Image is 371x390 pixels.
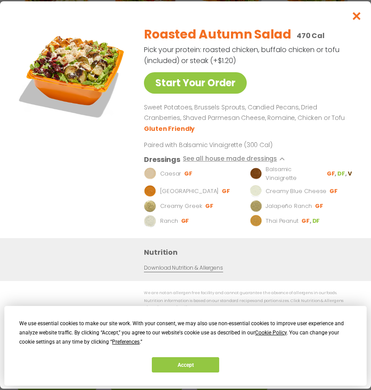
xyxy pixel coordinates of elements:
li: GF [327,170,337,178]
li: DF [337,170,347,178]
div: Cookie Consent Prompt [4,306,367,386]
p: Paired with Balsamic Vinaigrette (300 Cal) [144,141,306,150]
img: Dressing preview image for Thai Peanut [250,215,262,227]
p: Sweet Potatoes, Brussels Sprouts, Candied Pecans, Dried Cranberries, Shaved Parmesan Cheese, Roma... [144,102,352,123]
img: Dressing preview image for Creamy Blue Cheese [250,185,262,197]
p: Pick your protein: roasted chicken, buffalo chicken or tofu (included) or steak (+$1.20) [144,44,341,66]
p: Jalapeño Ranch [266,202,312,211]
p: Nutrition information is based on our standard recipes and portion sizes. Click Nutrition & Aller... [144,298,353,311]
li: GF [181,217,190,225]
li: GF [184,170,193,178]
p: Balsamic Vinaigrette [266,165,324,183]
img: Dressing preview image for Balsamic Vinaigrette [250,168,262,180]
p: [GEOGRAPHIC_DATA] [160,187,219,196]
button: Accept [152,357,219,372]
p: Creamy Greek [160,202,202,211]
span: Cookie Policy [255,330,287,336]
a: Start Your Order [144,72,247,94]
img: Dressing preview image for BBQ Ranch [144,185,156,197]
h2: Roasted Autumn Salad [144,25,291,44]
li: GF [329,187,339,195]
img: Dressing preview image for Creamy Greek [144,200,156,212]
p: Thai Peanut [266,217,298,225]
li: GF [301,217,312,225]
img: Featured product photo for Roasted Autumn Salad [17,19,128,130]
img: Dressing preview image for Ranch [144,215,156,227]
a: Download Nutrition & Allergens [144,264,223,272]
p: Caesar [160,169,181,178]
li: GF [222,187,231,195]
p: We are not an allergen free facility and cannot guarantee the absence of allergens in our foods. [144,290,353,296]
li: V [348,170,353,178]
li: DF [312,217,321,225]
p: 470 Cal [297,30,325,41]
li: Gluten Friendly [144,124,196,134]
p: Ranch [160,217,178,225]
li: GF [205,202,214,210]
img: Dressing preview image for Jalapeño Ranch [250,200,262,212]
button: Close modal [343,1,371,31]
h3: Dressings [144,154,180,165]
span: Preferences [112,339,140,345]
h3: Nutrition [144,247,358,258]
img: Dressing preview image for Caesar [144,168,156,180]
li: GF [315,202,324,210]
button: See all house made dressings [183,154,289,165]
div: We use essential cookies to make our site work. With your consent, we may also use non-essential ... [19,319,351,347]
p: Creamy Blue Cheese [266,187,326,196]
